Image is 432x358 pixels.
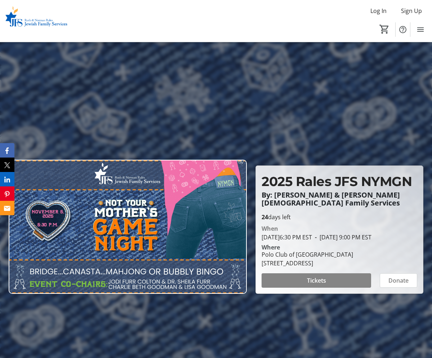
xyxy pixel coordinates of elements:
[262,224,278,233] div: When
[388,276,409,285] span: Donate
[312,233,320,241] span: -
[307,276,326,285] span: Tickets
[395,5,428,17] button: Sign Up
[365,5,392,17] button: Log In
[262,273,371,288] button: Tickets
[396,22,410,37] button: Help
[262,213,268,221] span: 24
[401,6,422,15] span: Sign Up
[380,273,417,288] button: Donate
[378,23,391,36] button: Cart
[413,22,428,37] button: Menu
[262,244,280,250] div: Where
[370,6,387,15] span: Log In
[312,233,371,241] span: [DATE] 9:00 PM EST
[9,160,247,294] img: Campaign CTA Media Photo
[262,213,417,221] p: days left
[262,233,312,241] span: [DATE] 6:30 PM EST
[262,250,353,259] div: Polo Club of [GEOGRAPHIC_DATA]
[4,3,68,39] img: Ruth & Norman Rales Jewish Family Services's Logo
[262,173,412,189] span: 2025 Rales JFS NYMGN
[262,191,417,207] p: By: [PERSON_NAME] & [PERSON_NAME] [DEMOGRAPHIC_DATA] Family Services
[262,259,353,268] div: [STREET_ADDRESS]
